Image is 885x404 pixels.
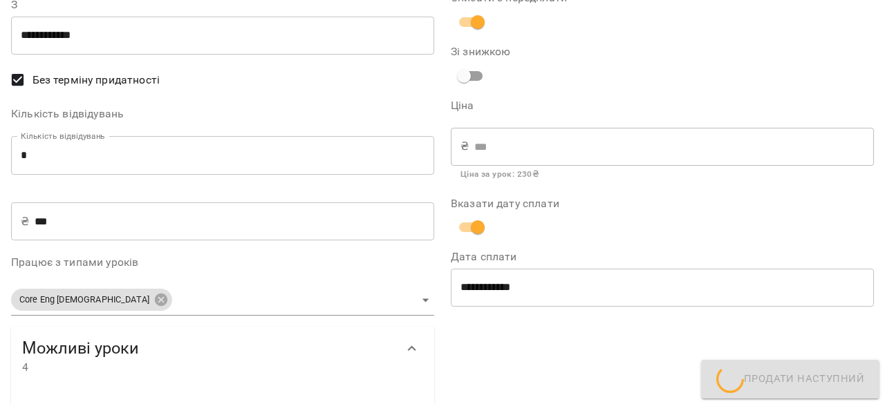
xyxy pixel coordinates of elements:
label: Працює з типами уроків [11,257,434,268]
button: Show more [395,332,429,365]
span: 4 [22,359,395,376]
span: Core Eng [DEMOGRAPHIC_DATA] [11,294,158,307]
label: Зі знижкою [451,46,592,57]
span: Без терміну придатності [32,72,160,88]
div: Core Eng [DEMOGRAPHIC_DATA] [11,289,172,311]
div: Core Eng [DEMOGRAPHIC_DATA] [11,285,434,316]
label: Дата сплати [451,251,874,262]
p: ₴ [460,138,469,155]
label: Ціна [451,100,874,111]
p: ₴ [21,213,29,230]
span: Можливі уроки [22,338,395,359]
b: Ціна за урок : 230 ₴ [460,169,539,179]
label: Кількість відвідувань [11,108,434,119]
label: Вказати дату сплати [451,198,874,209]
